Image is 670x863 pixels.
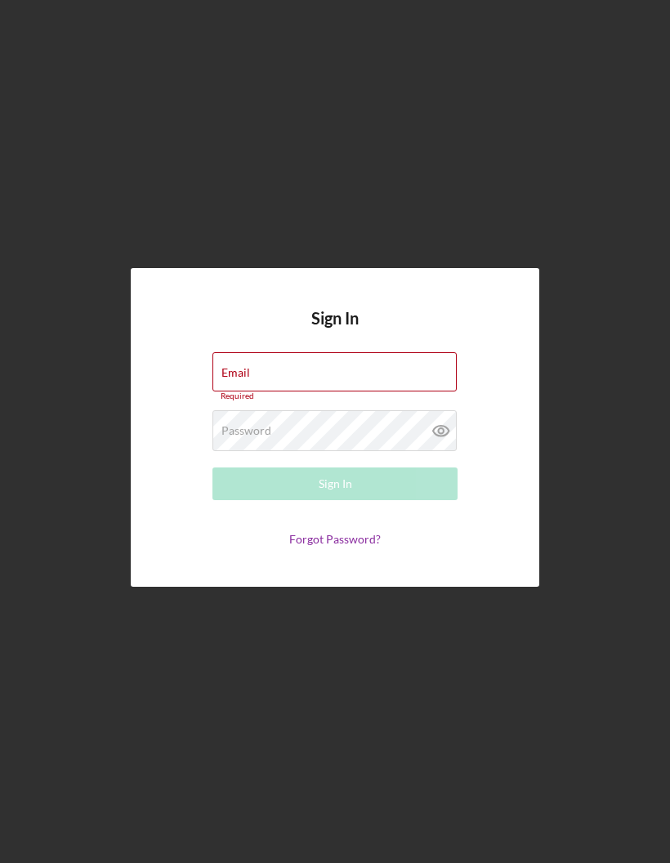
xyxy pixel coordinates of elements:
[319,467,352,500] div: Sign In
[311,309,359,352] h4: Sign In
[212,391,458,401] div: Required
[221,424,271,437] label: Password
[221,366,250,379] label: Email
[289,532,381,546] a: Forgot Password?
[212,467,458,500] button: Sign In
